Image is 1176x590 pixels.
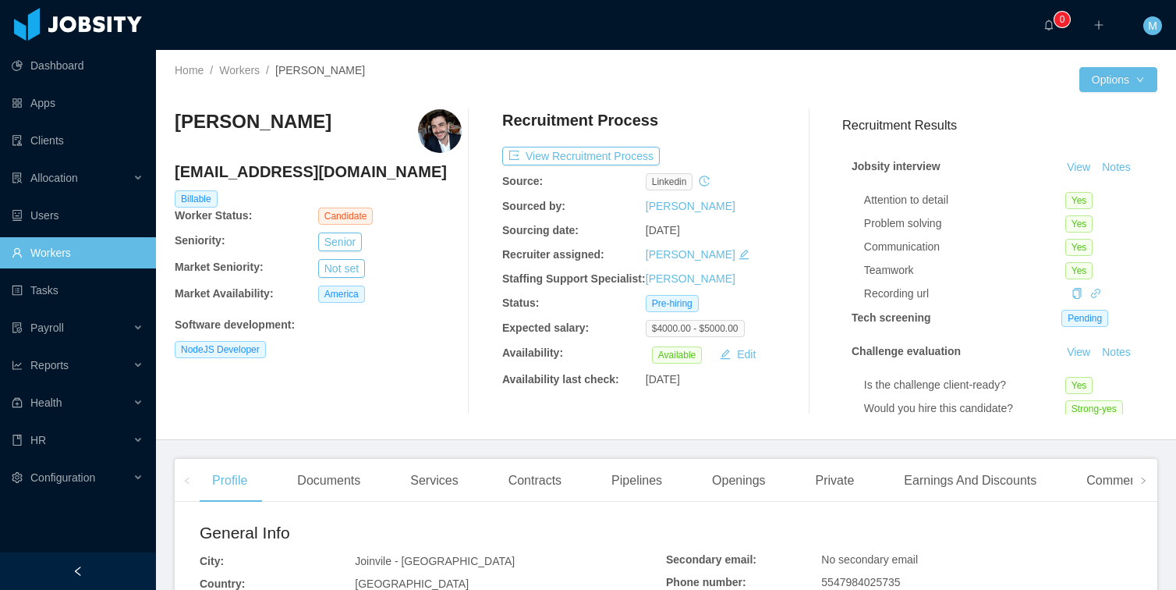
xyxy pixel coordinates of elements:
[219,64,260,76] a: Workers
[318,208,374,225] span: Candidate
[502,373,619,386] b: Availability last check:
[739,249,749,260] i: icon: edit
[30,434,46,446] span: HR
[30,471,95,484] span: Configuration
[1072,288,1082,299] i: icon: copy
[502,150,660,162] a: icon: exportView Recruitment Process
[1074,459,1159,503] div: Comments
[852,345,961,357] strong: Challenge evaluation
[821,576,900,588] span: 5547984025735
[1043,20,1054,30] i: icon: bell
[210,64,213,76] span: /
[666,576,746,588] b: Phone number:
[12,125,143,156] a: icon: auditClients
[1096,343,1137,362] button: Notes
[1065,262,1093,279] span: Yes
[1090,288,1101,299] i: icon: link
[200,459,260,503] div: Profile
[502,175,543,187] b: Source:
[285,459,373,503] div: Documents
[891,459,1049,503] div: Earnings And Discounts
[864,400,1065,417] div: Would you hire this candidate?
[646,373,680,386] span: [DATE]
[175,209,252,222] b: Worker Status:
[355,578,469,590] span: [GEOGRAPHIC_DATA]
[646,248,735,261] a: [PERSON_NAME]
[12,435,23,446] i: icon: book
[318,259,365,278] button: Not set
[496,459,574,503] div: Contracts
[30,396,62,409] span: Health
[666,553,756,566] b: Secondary email:
[646,272,735,285] a: [PERSON_NAME]
[12,322,23,333] i: icon: file-protect
[175,261,264,273] b: Market Seniority:
[12,87,143,119] a: icon: appstoreApps
[803,459,867,503] div: Private
[821,553,918,566] span: No secondary email
[12,275,143,306] a: icon: profileTasks
[275,64,365,76] span: [PERSON_NAME]
[1139,477,1147,485] i: icon: right
[12,172,23,183] i: icon: solution
[502,297,539,309] b: Status:
[852,160,940,172] strong: Jobsity interview
[1061,346,1096,358] a: View
[502,200,565,212] b: Sourced by:
[1148,16,1157,35] span: M
[502,224,579,236] b: Sourcing date:
[1079,67,1157,92] button: Optionsicon: down
[502,322,589,334] b: Expected salary:
[646,320,745,337] span: $4000.00 - $5000.00
[355,555,515,567] span: Joinvile - [GEOGRAPHIC_DATA]
[502,147,660,165] button: icon: exportView Recruitment Process
[12,237,143,268] a: icon: userWorkers
[864,286,1065,302] div: Recording url
[200,578,245,590] b: Country:
[200,555,224,567] b: City:
[864,262,1065,279] div: Teamwork
[318,233,362,251] button: Senior
[175,109,331,134] h3: [PERSON_NAME]
[864,215,1065,232] div: Problem solving
[646,295,699,312] span: Pre-hiring
[864,377,1065,393] div: Is the challenge client-ready?
[714,345,762,364] button: icon: editEdit
[12,360,23,371] i: icon: line-chart
[175,161,462,183] h4: [EMAIL_ADDRESS][DOMAIN_NAME]
[398,459,470,503] div: Services
[175,190,218,208] span: Billable
[30,322,64,334] span: Payroll
[175,234,225,247] b: Seniority:
[864,192,1065,208] div: Attention to detail
[842,116,1157,135] h3: Recruitment Results
[646,200,735,212] a: [PERSON_NAME]
[502,272,646,285] b: Staffing Support Specialist:
[1065,239,1093,256] span: Yes
[599,459,675,503] div: Pipelines
[175,64,204,76] a: Home
[646,173,693,190] span: linkedin
[418,109,462,153] img: 7992be96-e141-44a5-a876-f69e17734a19_68b7022ac4310-400w.png
[12,50,143,81] a: icon: pie-chartDashboard
[30,172,78,184] span: Allocation
[1096,158,1137,177] button: Notes
[318,286,365,303] span: America
[266,64,269,76] span: /
[1061,161,1096,173] a: View
[700,459,778,503] div: Openings
[502,347,563,359] b: Availability:
[1065,192,1093,209] span: Yes
[502,109,658,131] h4: Recruitment Process
[1065,400,1123,418] span: Strong-yes
[1072,286,1082,302] div: Copy
[12,397,23,408] i: icon: medicine-box
[183,477,191,485] i: icon: left
[502,248,604,261] b: Recruiter assigned:
[1093,20,1104,30] i: icon: plus
[200,521,666,546] h2: General Info
[175,318,295,331] b: Software development :
[1090,287,1101,300] a: icon: link
[12,200,143,231] a: icon: robotUsers
[12,472,23,483] i: icon: setting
